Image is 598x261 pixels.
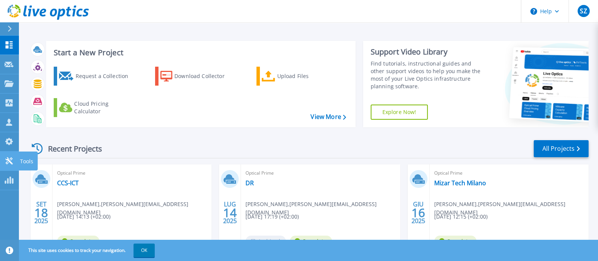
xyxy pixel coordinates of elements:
[245,169,395,177] span: Optical Prime
[54,98,138,117] a: Cloud Pricing Calculator
[311,113,346,120] a: View More
[74,100,135,115] div: Cloud Pricing Calculator
[223,199,237,227] div: LUG 2025
[434,213,488,221] span: [DATE] 12:15 (+02:00)
[434,200,589,217] span: [PERSON_NAME] , [PERSON_NAME][EMAIL_ADDRESS][DOMAIN_NAME]
[20,152,33,171] p: Tools
[371,47,484,57] div: Support Video Library
[290,236,332,247] span: Complete
[29,139,112,158] div: Recent Projects
[411,199,426,227] div: GIU 2025
[434,169,584,177] span: Optical Prime
[371,60,484,90] div: Find tutorials, instructional guides and other support videos to help you make the most of your L...
[245,179,254,187] a: DR
[57,169,207,177] span: Optical Prime
[57,179,79,187] a: CCS-ICT
[57,200,211,217] span: [PERSON_NAME] , [PERSON_NAME][EMAIL_ADDRESS][DOMAIN_NAME]
[580,8,587,14] span: SZ
[34,199,48,227] div: SET 2025
[245,200,400,217] span: [PERSON_NAME] , [PERSON_NAME][EMAIL_ADDRESS][DOMAIN_NAME]
[434,179,486,187] a: Mizar Tech Milano
[277,69,337,84] div: Upload Files
[534,140,589,157] a: All Projects
[57,213,110,221] span: [DATE] 14:13 (+02:00)
[54,48,346,57] h3: Start a New Project
[34,209,48,216] span: 18
[245,213,299,221] span: [DATE] 17:19 (+02:00)
[371,105,428,120] a: Explore Now!
[134,244,155,257] button: OK
[412,209,425,216] span: 16
[75,69,136,84] div: Request a Collection
[57,236,99,247] span: Complete
[174,69,235,84] div: Download Collector
[223,209,237,216] span: 14
[54,67,138,86] a: Request a Collection
[245,236,286,247] span: Archived
[21,244,155,257] span: This site uses cookies to track your navigation.
[434,236,477,247] span: Complete
[256,67,341,86] a: Upload Files
[155,67,239,86] a: Download Collector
